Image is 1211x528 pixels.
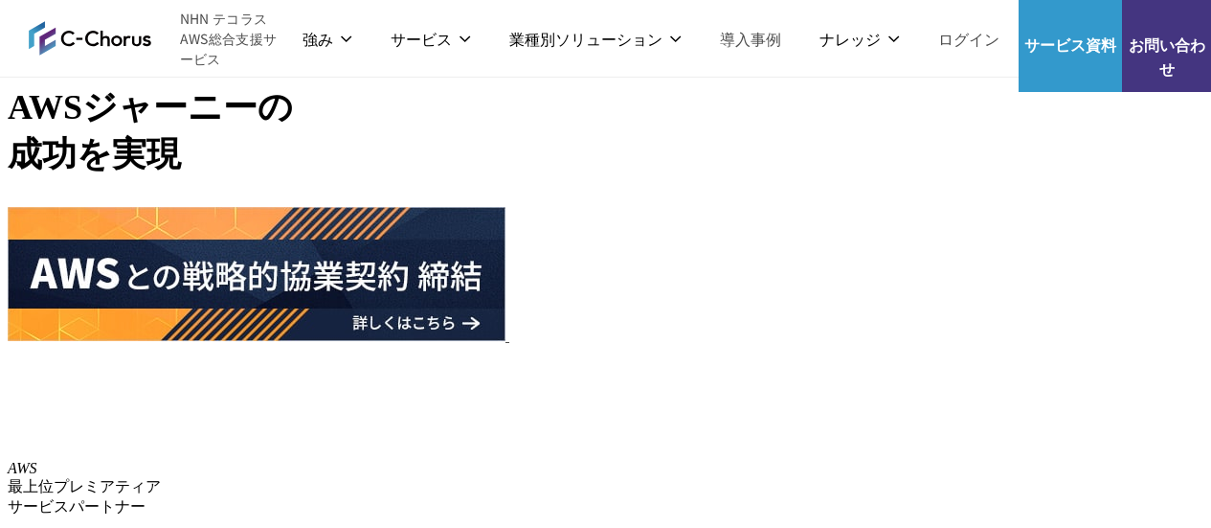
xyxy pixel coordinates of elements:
[29,9,283,69] a: AWS総合支援サービス C-Chorus NHN テコラスAWS総合支援サービス
[720,27,781,51] a: 導入事例
[8,460,1203,517] p: 最上位プレミアティア サービスパートナー
[1019,33,1122,57] span: サービス資料
[1122,33,1211,80] span: お問い合わせ
[180,9,284,69] span: NHN テコラス AWS総合支援サービス
[509,207,1007,341] img: AWS請求代行サービス 統合管理プラン
[8,328,509,344] a: AWSとの戦略的協業契約 締結
[391,27,471,51] p: サービス
[938,27,999,51] a: ログイン
[8,355,94,441] img: AWSプレミアティアサービスパートナー
[303,27,352,51] p: 強み
[509,328,1007,344] a: AWS請求代行サービス 統合管理プラン
[8,84,1203,178] h1: AWS ジャーニーの 成功を実現
[8,207,505,341] img: AWSとの戦略的協業契約 締結
[8,460,37,476] em: AWS
[29,15,151,61] img: AWS総合支援サービス C-Chorus
[819,27,900,51] p: ナレッジ
[509,27,682,51] p: 業種別ソリューション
